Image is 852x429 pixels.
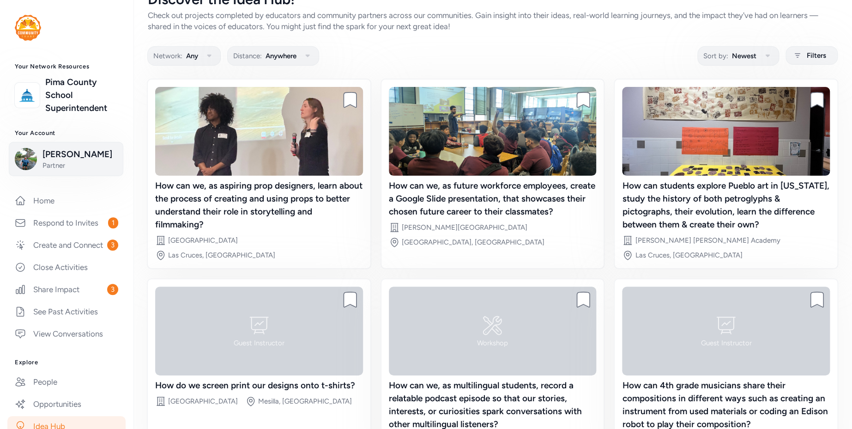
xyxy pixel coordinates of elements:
div: [PERSON_NAME][GEOGRAPHIC_DATA] [402,223,527,232]
div: Check out projects completed by educators and community partners across our communities. Gain ins... [148,10,837,32]
a: Close Activities [7,257,126,277]
div: [GEOGRAPHIC_DATA] [168,397,238,406]
div: Guest Instructor [701,338,751,348]
a: Pima County School Superintendent [45,76,118,115]
span: Sort by: [703,50,728,61]
h3: Your Network Resources [15,63,118,70]
img: logo [17,85,37,105]
span: [PERSON_NAME] [42,148,117,161]
div: Guest Instructor [234,338,284,348]
span: Distance: [233,50,262,61]
a: Home [7,190,126,211]
span: Newest [732,50,756,61]
div: [GEOGRAPHIC_DATA], [GEOGRAPHIC_DATA] [402,238,544,247]
span: Any [186,50,198,61]
a: Create and Connect3 [7,235,126,255]
button: [PERSON_NAME]Partner [9,142,123,176]
div: Las Cruces, [GEOGRAPHIC_DATA] [168,251,275,260]
div: How do we screen print our designs onto t-shirts? [155,379,363,392]
img: logo [15,15,41,41]
a: Share Impact3 [7,279,126,300]
span: Anywhere [266,50,296,61]
a: Opportunities [7,394,126,414]
div: Mesilla, [GEOGRAPHIC_DATA] [258,397,352,406]
a: People [7,372,126,392]
h3: Explore [15,359,118,366]
h3: Your Account [15,129,118,137]
div: How can we, as aspiring prop designers, learn about the process of creating and using props to be... [155,179,363,231]
a: Respond to Invites1 [7,213,126,233]
div: Workshop [477,338,508,348]
a: See Past Activities [7,301,126,322]
img: image [622,87,830,176]
span: Filters [807,50,826,61]
span: 3 [107,284,118,295]
span: 3 [107,239,118,251]
button: Sort by:Newest [697,46,779,66]
span: 1 [108,217,118,228]
button: Distance:Anywhere [227,46,319,66]
span: Partner [42,161,117,170]
div: Las Cruces, [GEOGRAPHIC_DATA] [635,251,742,260]
a: View Conversations [7,324,126,344]
div: How can students explore Pueblo art in [US_STATE], study the history of both petroglyphs & pictog... [622,179,830,231]
div: [PERSON_NAME] [PERSON_NAME] Academy [635,236,780,245]
span: Network: [153,50,182,61]
img: image [155,87,363,176]
button: Network:Any [147,46,221,66]
div: How can we, as future workforce employees, create a Google Slide presentation, that showcases the... [389,179,597,218]
img: image [389,87,597,176]
div: [GEOGRAPHIC_DATA] [168,236,238,245]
